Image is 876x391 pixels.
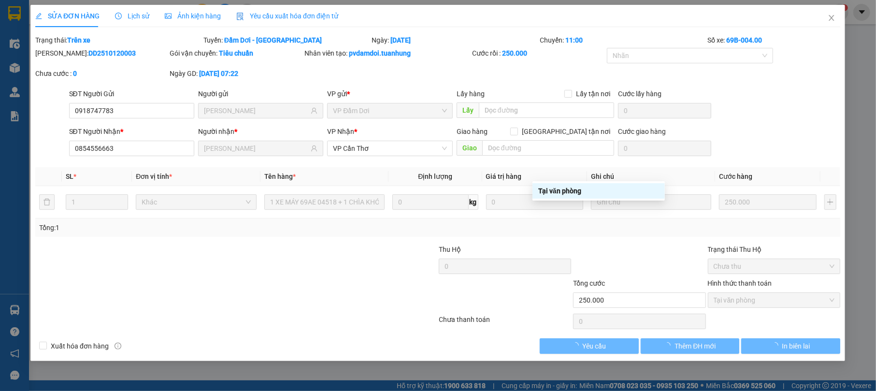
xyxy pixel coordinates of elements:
span: Đơn vị tính [136,173,172,180]
span: Tên hàng [264,173,296,180]
b: [PERSON_NAME] [56,6,137,18]
div: Trạng thái: [34,35,202,45]
span: Chưa thu [714,259,834,274]
span: Cước hàng [719,173,753,180]
label: Cước lấy hàng [618,90,662,98]
button: Thêm ĐH mới [641,338,740,354]
span: VP Đầm Dơi [333,103,447,118]
div: Ngày GD: [170,68,302,79]
span: Khác [142,195,251,209]
b: DD2510120003 [88,49,136,57]
label: Cước giao hàng [618,128,666,135]
span: environment [56,23,63,31]
input: Cước lấy hàng [618,103,712,118]
span: info-circle [115,343,121,349]
span: Yêu cầu xuất hóa đơn điện tử [237,12,339,20]
span: VP Cần Thơ [333,141,447,156]
span: picture [165,13,172,19]
input: 0 [486,194,583,210]
div: [PERSON_NAME]: [35,48,168,58]
b: [DATE] [390,36,411,44]
input: Tên người nhận [204,143,309,154]
label: Hình thức thanh toán [708,279,772,287]
span: Lấy hàng [457,90,485,98]
span: Giá trị hàng [486,173,522,180]
span: [GEOGRAPHIC_DATA] tận nơi [518,126,615,137]
button: Yêu cầu [540,338,639,354]
input: Dọc đường [482,140,614,156]
b: Tiêu chuẩn [219,49,254,57]
div: SĐT Người Nhận [69,126,194,137]
div: Số xe: [707,35,841,45]
span: VP Nhận [328,128,355,135]
b: 69B-004.00 [727,36,762,44]
b: 250.000 [503,49,528,57]
th: Ghi chú [587,167,716,186]
div: SĐT Người Gửi [69,88,194,99]
span: Giao hàng [457,128,488,135]
span: kg [469,194,478,210]
span: clock-circle [115,13,122,19]
input: 0 [719,194,817,210]
div: Người gửi [198,88,323,99]
b: pvdamdoi.tuanhung [349,49,411,57]
div: Ngày: [371,35,539,45]
span: loading [572,342,583,349]
div: Người nhận [198,126,323,137]
span: edit [35,13,42,19]
div: Tổng: 1 [39,222,338,233]
input: Ghi Chú [591,194,712,210]
span: loading [664,342,675,349]
b: Đầm Dơi - [GEOGRAPHIC_DATA] [224,36,322,44]
li: 85 [PERSON_NAME] [4,21,184,33]
div: VP gửi [328,88,453,99]
div: Cước rồi : [473,48,605,58]
span: user [311,107,318,114]
li: 02839.63.63.63 [4,33,184,45]
span: Lấy [457,102,479,118]
div: Gói vận chuyển: [170,48,302,58]
span: close [828,14,836,22]
div: Tuyến: [202,35,371,45]
b: GỬI : VP Cần Thơ [4,60,107,76]
div: Chuyến: [539,35,707,45]
input: VD: Bàn, Ghế [264,194,385,210]
button: Close [819,5,846,32]
b: Trên xe [67,36,90,44]
span: Thêm ĐH mới [675,341,716,351]
span: In biên lai [782,341,810,351]
span: Ảnh kiện hàng [165,12,221,20]
button: delete [39,194,55,210]
b: 0 [73,70,77,77]
span: Tổng cước [574,279,605,287]
span: SỬA ĐƠN HÀNG [35,12,100,20]
button: plus [824,194,837,210]
span: SL [66,173,74,180]
button: In biên lai [742,338,841,354]
div: Chưa thanh toán [438,314,572,331]
img: icon [237,13,244,20]
span: Thu Hộ [439,246,461,253]
span: user [311,145,318,152]
span: Xuất hóa đơn hàng [47,341,113,351]
span: Tại văn phòng [714,293,834,307]
div: Nhân viên tạo: [304,48,471,58]
span: Lấy tận nơi [573,88,615,99]
b: 11:00 [565,36,583,44]
span: loading [772,342,782,349]
span: Lịch sử [115,12,150,20]
input: Cước giao hàng [618,141,712,156]
span: Giao [457,140,482,156]
span: Định lượng [418,173,453,180]
b: [DATE] 07:22 [200,70,239,77]
span: Yêu cầu [583,341,606,351]
span: phone [56,35,63,43]
input: Dọc đường [479,102,614,118]
div: Trạng thái Thu Hộ [708,244,840,255]
div: Chưa cước : [35,68,168,79]
input: Tên người gửi [204,105,309,116]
